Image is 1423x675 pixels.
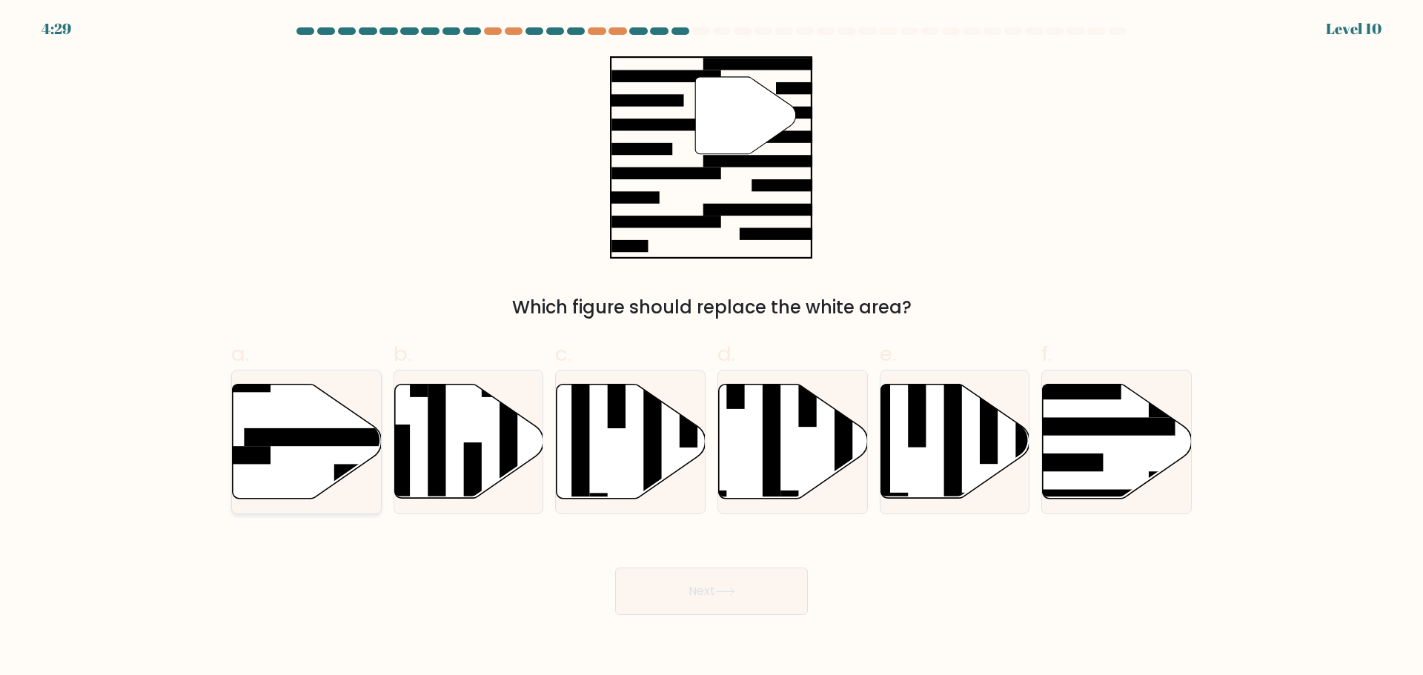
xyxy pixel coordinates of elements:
div: Level 10 [1326,18,1381,40]
span: a. [231,339,249,368]
div: Which figure should replace the white area? [240,294,1183,321]
span: f. [1041,339,1052,368]
span: d. [717,339,735,368]
span: b. [394,339,411,368]
span: e. [880,339,896,368]
g: " [696,77,797,154]
div: 4:29 [42,18,71,40]
button: Next [615,568,808,615]
span: c. [555,339,571,368]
